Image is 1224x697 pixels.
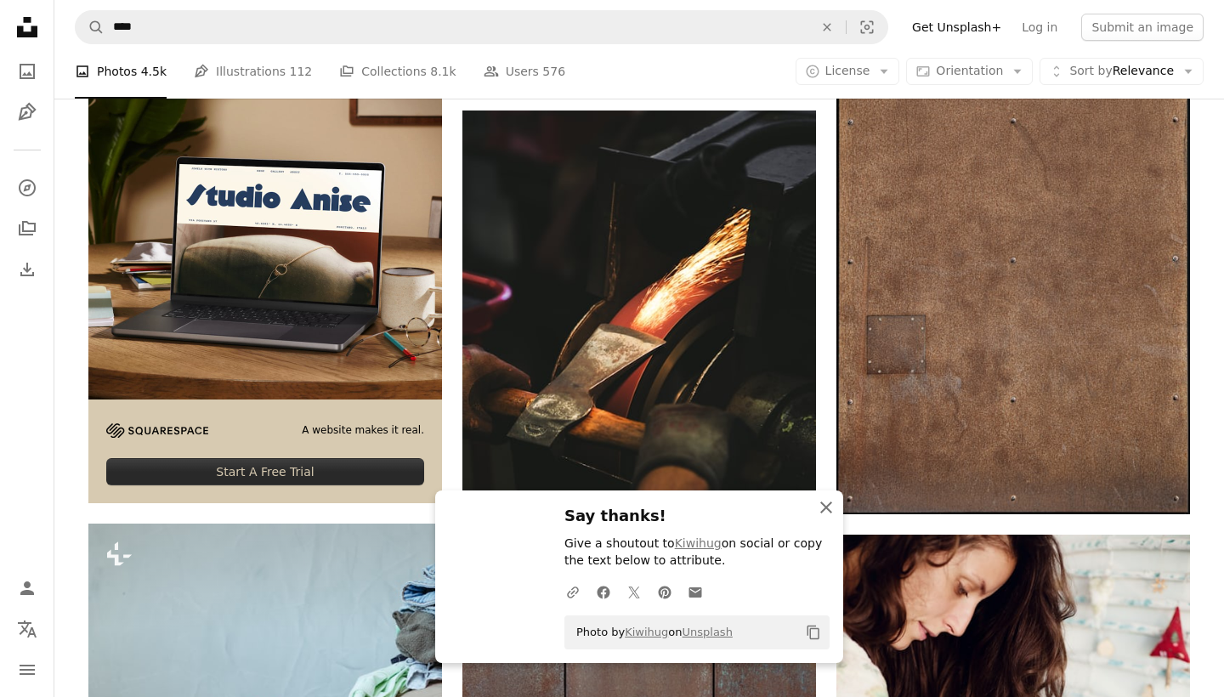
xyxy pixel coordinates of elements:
[588,575,619,609] a: Share on Facebook
[430,62,456,81] span: 8.1k
[10,54,44,88] a: Photos
[906,58,1033,85] button: Orientation
[76,11,105,43] button: Search Unsplash
[564,504,830,529] h3: Say thanks!
[484,44,565,99] a: Users 576
[1069,63,1174,80] span: Relevance
[10,95,44,129] a: Illustrations
[10,612,44,646] button: Language
[847,11,887,43] button: Visual search
[10,212,44,246] a: Collections
[462,367,816,382] a: person holding brown handheld tool
[88,46,442,399] img: file-1705123271268-c3eaf6a79b21image
[75,10,888,44] form: Find visuals sitewide
[619,575,649,609] a: Share on Twitter
[10,571,44,605] a: Log in / Sign up
[825,64,870,77] span: License
[10,10,44,48] a: Home — Unsplash
[808,11,846,43] button: Clear
[339,44,456,99] a: Collections 8.1k
[683,626,733,638] a: Unsplash
[1069,64,1112,77] span: Sort by
[10,171,44,205] a: Explore
[625,626,668,638] a: Kiwihug
[302,423,424,438] span: A website makes it real.
[799,618,828,647] button: Copy to clipboard
[106,423,208,438] img: file-1705255347840-230a6ab5bca9image
[10,653,44,687] button: Menu
[564,535,830,569] p: Give a shoutout to on social or copy the text below to attribute.
[542,62,565,81] span: 576
[1011,14,1068,41] a: Log in
[88,46,442,504] a: A website makes it real.Start A Free Trial
[10,252,44,286] a: Download History
[902,14,1011,41] a: Get Unsplash+
[290,62,313,81] span: 112
[649,575,680,609] a: Share on Pinterest
[836,162,1190,178] a: brown wooden door with black door lever
[675,536,722,550] a: Kiwihug
[680,575,711,609] a: Share over email
[106,458,424,485] div: Start A Free Trial
[462,110,816,641] img: person holding brown handheld tool
[568,619,733,646] span: Photo by on
[936,64,1003,77] span: Orientation
[796,58,900,85] button: License
[1040,58,1204,85] button: Sort byRelevance
[194,44,312,99] a: Illustrations 112
[1081,14,1204,41] button: Submit an image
